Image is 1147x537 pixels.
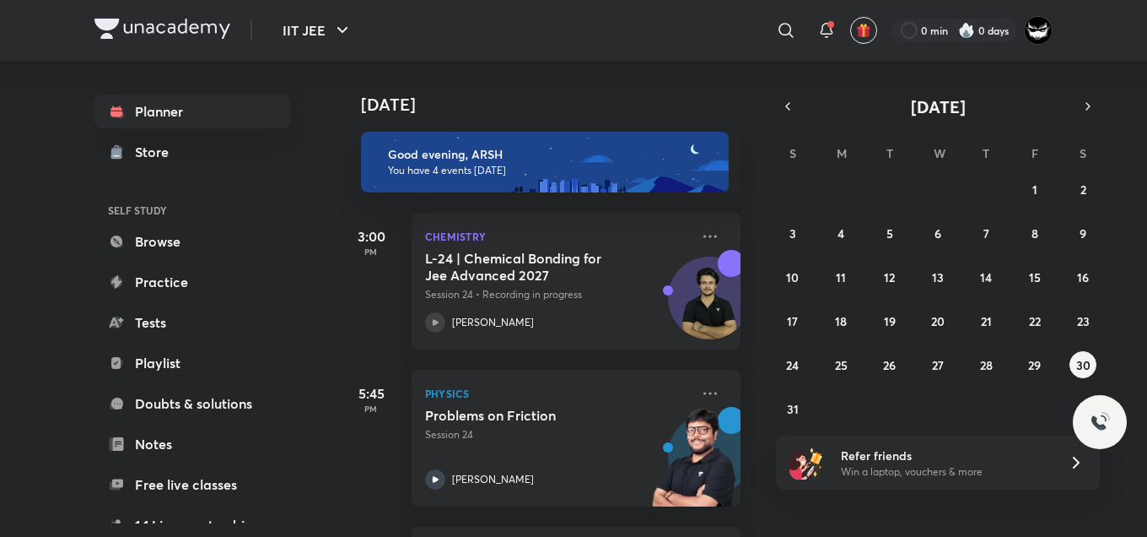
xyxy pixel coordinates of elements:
[1069,176,1096,203] button: August 2, 2025
[361,95,757,115] h4: [DATE]
[876,351,903,378] button: August 26, 2025
[1077,313,1090,329] abbr: August 23, 2025
[980,269,992,285] abbr: August 14, 2025
[924,351,951,378] button: August 27, 2025
[932,269,944,285] abbr: August 13, 2025
[789,225,796,241] abbr: August 3, 2025
[1077,269,1089,285] abbr: August 16, 2025
[135,142,179,162] div: Store
[924,263,951,290] button: August 13, 2025
[1080,182,1086,198] abbr: August 2, 2025
[1021,263,1048,290] button: August 15, 2025
[789,446,823,480] img: referral
[425,250,635,284] h5: L-24 | Chemical Bonding for Jee Advanced 2027
[983,225,989,241] abbr: August 7, 2025
[1090,412,1110,432] img: ttu
[884,313,896,329] abbr: August 19, 2025
[337,404,405,414] p: PM
[425,383,690,404] p: Physics
[94,225,290,258] a: Browse
[1021,307,1048,334] button: August 22, 2025
[1024,16,1053,45] img: ARSH
[786,357,799,373] abbr: August 24, 2025
[94,19,230,43] a: Company Logo
[924,307,951,334] button: August 20, 2025
[876,220,903,247] button: August 5, 2025
[934,225,941,241] abbr: August 6, 2025
[1031,145,1038,161] abbr: Friday
[856,23,871,38] img: avatar
[1069,263,1096,290] button: August 16, 2025
[958,22,975,39] img: streak
[388,164,714,177] p: You have 4 events [DATE]
[94,468,290,502] a: Free live classes
[786,269,799,285] abbr: August 10, 2025
[669,266,750,347] img: Avatar
[779,220,806,247] button: August 3, 2025
[884,269,895,285] abbr: August 12, 2025
[1080,145,1086,161] abbr: Saturday
[94,95,290,128] a: Planner
[94,306,290,339] a: Tests
[800,95,1076,118] button: [DATE]
[1031,225,1038,241] abbr: August 8, 2025
[983,145,989,161] abbr: Thursday
[337,383,405,404] h5: 5:45
[981,313,992,329] abbr: August 21, 2025
[932,357,944,373] abbr: August 27, 2025
[876,307,903,334] button: August 19, 2025
[425,287,690,302] p: Session 24 • Recording in progress
[850,17,877,44] button: avatar
[94,346,290,380] a: Playlist
[425,407,635,424] h5: Problems on Friction
[835,313,847,329] abbr: August 18, 2025
[1032,182,1037,198] abbr: August 1, 2025
[841,464,1048,480] p: Win a laptop, vouchers & more
[648,407,740,523] img: unacademy
[94,387,290,420] a: Doubts & solutions
[94,427,290,461] a: Notes
[980,357,993,373] abbr: August 28, 2025
[827,307,854,334] button: August 18, 2025
[827,220,854,247] button: August 4, 2025
[779,263,806,290] button: August 10, 2025
[835,357,848,373] abbr: August 25, 2025
[841,447,1048,464] h6: Refer friends
[876,263,903,290] button: August 12, 2025
[1080,225,1086,241] abbr: August 9, 2025
[94,19,230,39] img: Company Logo
[1021,176,1048,203] button: August 1, 2025
[1029,269,1041,285] abbr: August 15, 2025
[972,220,999,247] button: August 7, 2025
[827,263,854,290] button: August 11, 2025
[787,313,798,329] abbr: August 17, 2025
[924,220,951,247] button: August 6, 2025
[886,225,893,241] abbr: August 5, 2025
[1029,313,1041,329] abbr: August 22, 2025
[787,401,799,417] abbr: August 31, 2025
[337,226,405,247] h5: 3:00
[452,315,534,330] p: [PERSON_NAME]
[779,395,806,422] button: August 31, 2025
[1069,351,1096,378] button: August 30, 2025
[827,351,854,378] button: August 25, 2025
[1021,220,1048,247] button: August 8, 2025
[361,132,729,193] img: evening
[972,263,999,290] button: August 14, 2025
[452,472,534,487] p: [PERSON_NAME]
[272,14,363,47] button: IIT JEE
[837,225,844,241] abbr: August 4, 2025
[1069,220,1096,247] button: August 9, 2025
[837,145,847,161] abbr: Monday
[836,269,846,285] abbr: August 11, 2025
[779,351,806,378] button: August 24, 2025
[931,313,945,329] abbr: August 20, 2025
[972,351,999,378] button: August 28, 2025
[337,247,405,257] p: PM
[94,135,290,169] a: Store
[425,427,690,442] p: Session 24
[1076,357,1090,373] abbr: August 30, 2025
[883,357,896,373] abbr: August 26, 2025
[1069,307,1096,334] button: August 23, 2025
[779,307,806,334] button: August 17, 2025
